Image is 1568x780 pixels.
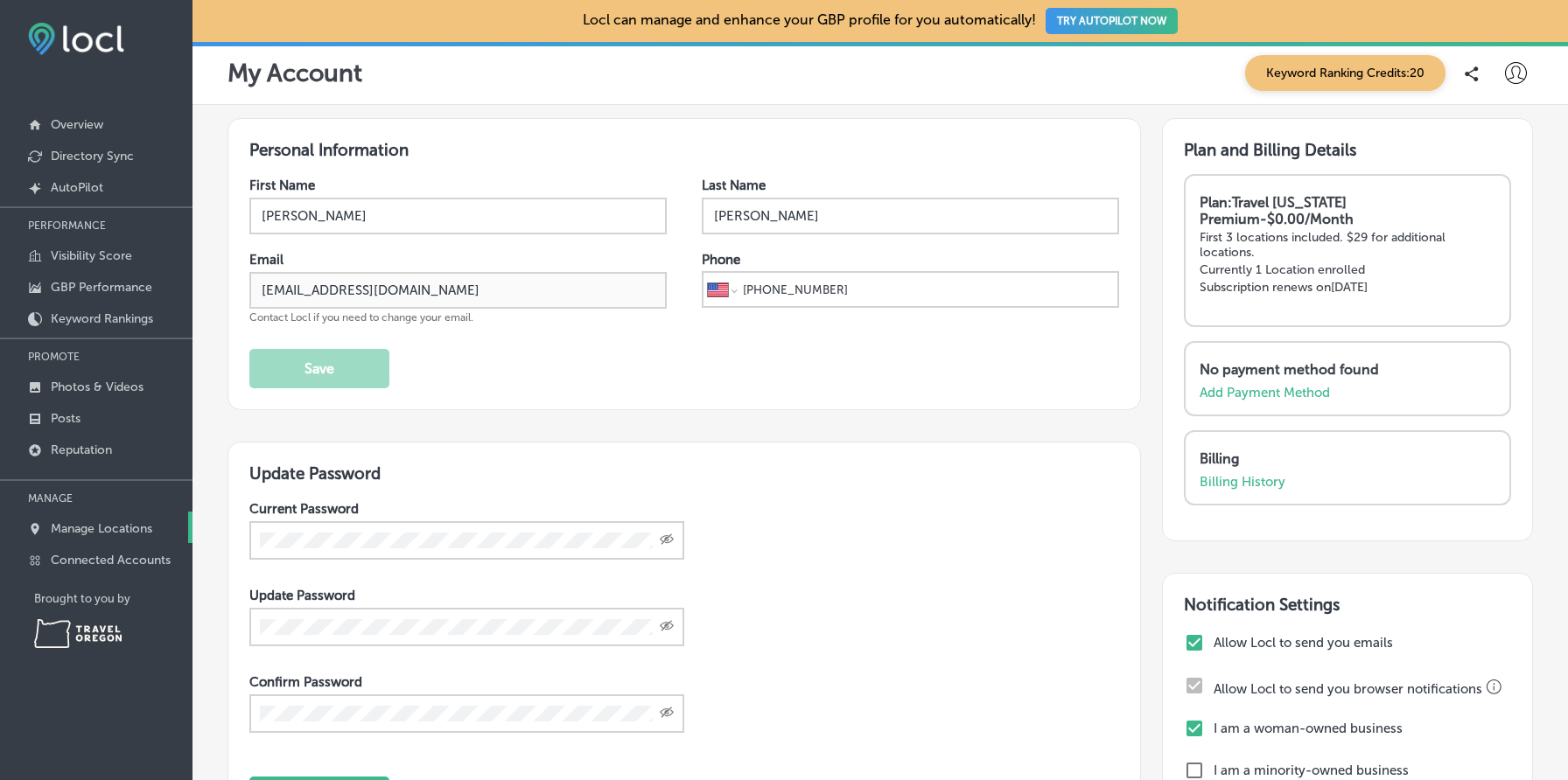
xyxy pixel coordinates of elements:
input: Enter Last Name [702,198,1119,234]
p: Subscription renews on [DATE] [1200,280,1495,295]
img: fda3e92497d09a02dc62c9cd864e3231.png [28,23,124,55]
button: Save [249,349,389,388]
button: Please check your browser notification settings if you are not able to adjust this field. [1487,679,1502,695]
label: Allow Locl to send you browser notifications [1214,681,1482,697]
input: Enter Email [249,272,667,309]
p: Billing [1200,450,1487,467]
span: Toggle password visibility [660,533,674,548]
label: Email [249,252,283,268]
p: AutoPilot [51,180,103,195]
p: Photos & Videos [51,380,143,394]
label: Current Password [249,501,359,517]
label: Last Name [702,178,766,193]
p: GBP Performance [51,280,152,295]
p: Connected Accounts [51,553,171,568]
a: Billing History [1200,474,1285,490]
p: Reputation [51,442,112,457]
button: TRY AUTOPILOT NOW [1046,8,1178,34]
label: Confirm Password [249,674,362,690]
h3: Plan and Billing Details [1184,140,1511,160]
h3: Notification Settings [1184,595,1511,615]
p: First 3 locations included. $29 for additional locations. [1200,230,1495,260]
p: Manage Locations [51,521,152,536]
label: I am a woman-owned business [1214,721,1507,736]
label: Update Password [249,588,355,603]
span: Toggle password visibility [660,619,674,635]
p: Brought to you by [34,592,192,605]
input: Phone number [741,273,1114,306]
p: Posts [51,411,80,426]
p: Visibility Score [51,248,132,263]
span: Keyword Ranking Credits: 20 [1245,55,1445,91]
span: Contact Locl if you need to change your email. [249,311,473,324]
strong: Plan: Travel [US_STATE] Premium - $0.00/Month [1200,194,1354,227]
label: Phone [702,252,740,268]
img: Travel Oregon [34,619,122,648]
p: Overview [51,117,103,132]
h3: Update Password [249,463,1119,484]
p: My Account [227,59,362,87]
label: I am a minority-owned business [1214,763,1507,778]
span: Toggle password visibility [660,706,674,721]
p: No payment method found [1200,361,1487,378]
p: Currently 1 Location enrolled [1200,262,1495,277]
p: Directory Sync [51,149,134,164]
a: Add Payment Method [1200,385,1330,400]
label: First Name [249,178,315,193]
input: Enter First Name [249,198,667,234]
h3: Personal Information [249,140,1119,160]
p: Keyword Rankings [51,311,153,326]
label: Allow Locl to send you emails [1214,635,1507,651]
